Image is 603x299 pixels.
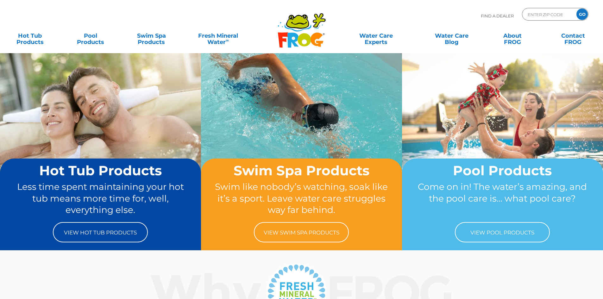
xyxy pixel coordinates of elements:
a: View Swim Spa Products [254,222,349,242]
a: AboutFROG [489,29,536,42]
a: Water CareBlog [428,29,475,42]
a: View Pool Products [455,222,550,242]
input: Zip Code Form [527,10,570,19]
a: Fresh MineralWater∞ [188,29,248,42]
a: View Hot Tub Products [53,222,148,242]
p: Less time spent maintaining your hot tub means more time for, well, everything else. [12,181,189,216]
h2: Swim Spa Products [213,163,390,178]
p: Swim like nobody’s watching, soak like it’s a sport. Leave water care struggles way far behind. [213,181,390,216]
h2: Hot Tub Products [12,163,189,178]
sup: ∞ [226,38,229,43]
h2: Pool Products [414,163,591,178]
p: Come on in! The water’s amazing, and the pool care is… what pool care? [414,181,591,216]
a: Swim SpaProducts [128,29,175,42]
p: Find A Dealer [481,8,514,24]
img: home-banner-swim-spa-short [201,53,402,203]
a: PoolProducts [67,29,114,42]
input: GO [576,9,588,20]
a: Hot TubProducts [6,29,53,42]
a: ContactFROG [550,29,597,42]
a: Water CareExperts [338,29,414,42]
img: home-banner-pool-short [402,53,603,203]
